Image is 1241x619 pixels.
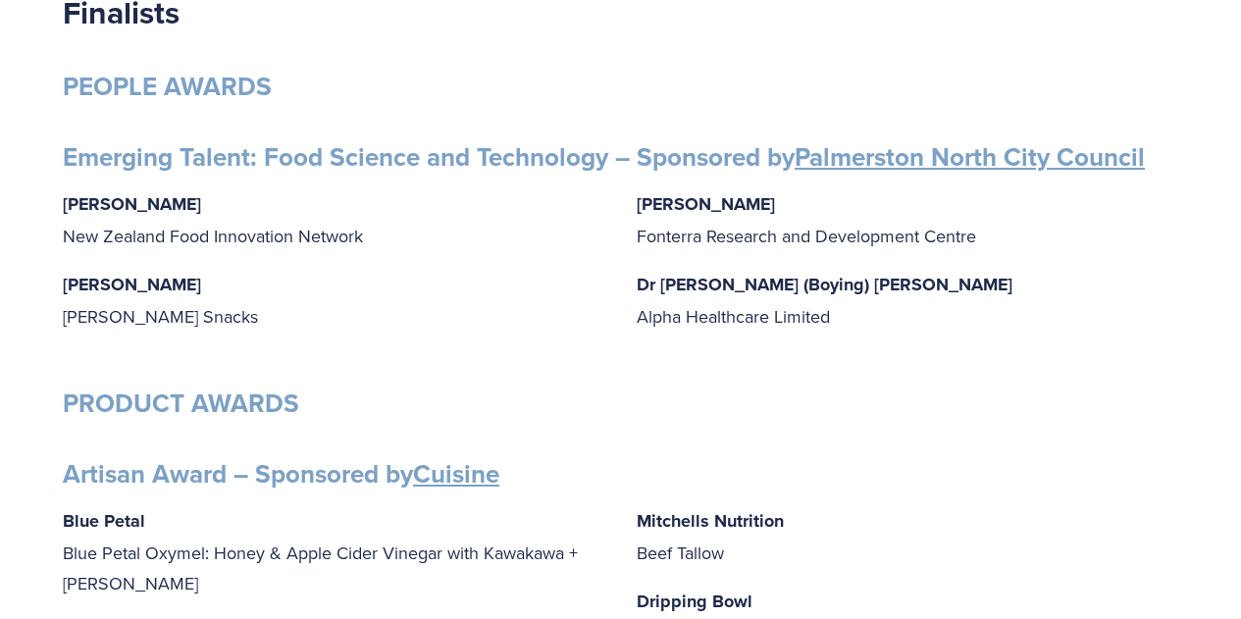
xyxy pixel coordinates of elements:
[63,455,499,492] strong: Artisan Award – Sponsored by
[637,188,1179,251] p: Fonterra Research and Development Centre
[63,505,605,599] p: Blue Petal Oxymel: Honey & Apple Cider Vinegar with Kawakawa + [PERSON_NAME]
[63,385,299,422] strong: PRODUCT AWARDS
[63,68,272,105] strong: PEOPLE AWARDS
[63,272,201,297] strong: [PERSON_NAME]
[413,455,499,492] a: Cuisine
[637,272,1012,297] strong: Dr [PERSON_NAME] (Boying) [PERSON_NAME]
[795,138,1145,176] a: Palmerston North City Council
[63,508,145,534] strong: Blue Petal
[63,138,1145,176] strong: Emerging Talent: Food Science and Technology – Sponsored by
[63,269,605,332] p: [PERSON_NAME] Snacks
[637,508,784,534] strong: Mitchells Nutrition
[637,191,775,217] strong: [PERSON_NAME]
[63,188,605,251] p: New Zealand Food Innovation Network
[637,589,752,614] strong: Dripping Bowl
[637,505,1179,568] p: Beef Tallow
[63,191,201,217] strong: [PERSON_NAME]
[637,269,1179,332] p: Alpha Healthcare Limited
